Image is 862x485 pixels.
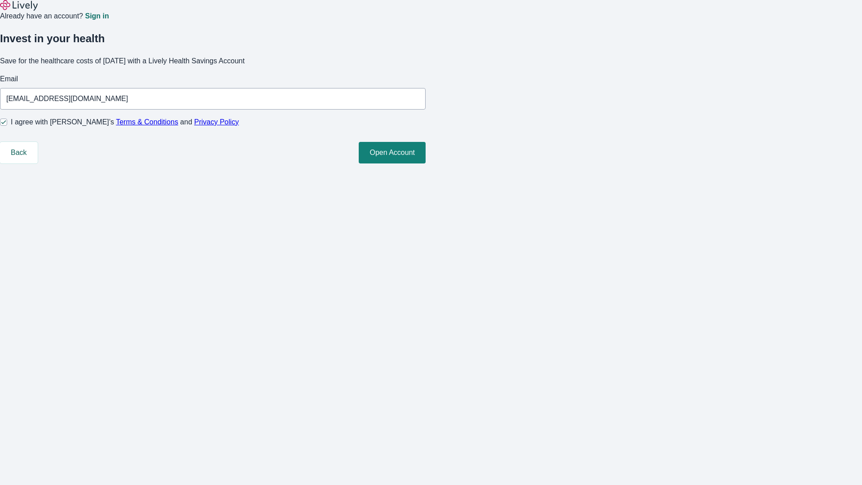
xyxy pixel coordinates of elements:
button: Open Account [359,142,426,163]
a: Sign in [85,13,109,20]
a: Privacy Policy [194,118,239,126]
span: I agree with [PERSON_NAME]’s and [11,117,239,128]
a: Terms & Conditions [116,118,178,126]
